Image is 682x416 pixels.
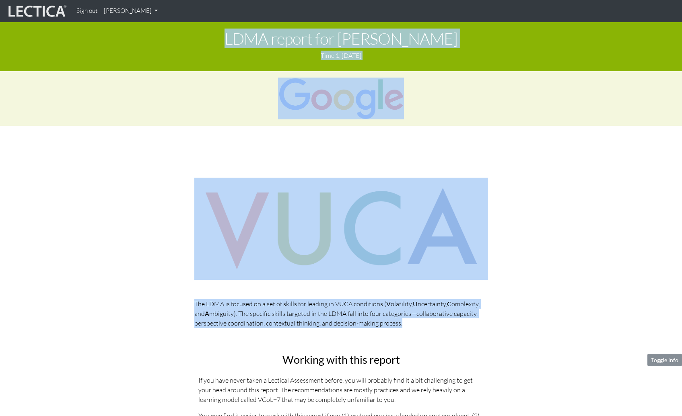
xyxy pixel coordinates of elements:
p: If you have never taken a Lectical Assessment before, you will probably find it a bit challenging... [198,375,484,404]
img: vuca skills [194,178,488,280]
strong: U [413,300,418,307]
p: The LDMA is focused on a set of skills for leading in VUCA conditions ( olatility, ncertainty, om... [194,299,488,328]
strong: C [447,300,451,307]
a: Sign out [73,3,101,19]
img: Google Logo [278,78,404,119]
p: Time 1, [DATE] [6,51,676,60]
h1: LDMA report for [PERSON_NAME] [6,30,676,47]
button: Toggle info [647,354,682,366]
h2: Working with this report [198,354,484,366]
strong: A [205,309,209,317]
a: [PERSON_NAME] [101,3,161,19]
img: lecticalive [6,4,67,19]
strong: V [386,300,391,307]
